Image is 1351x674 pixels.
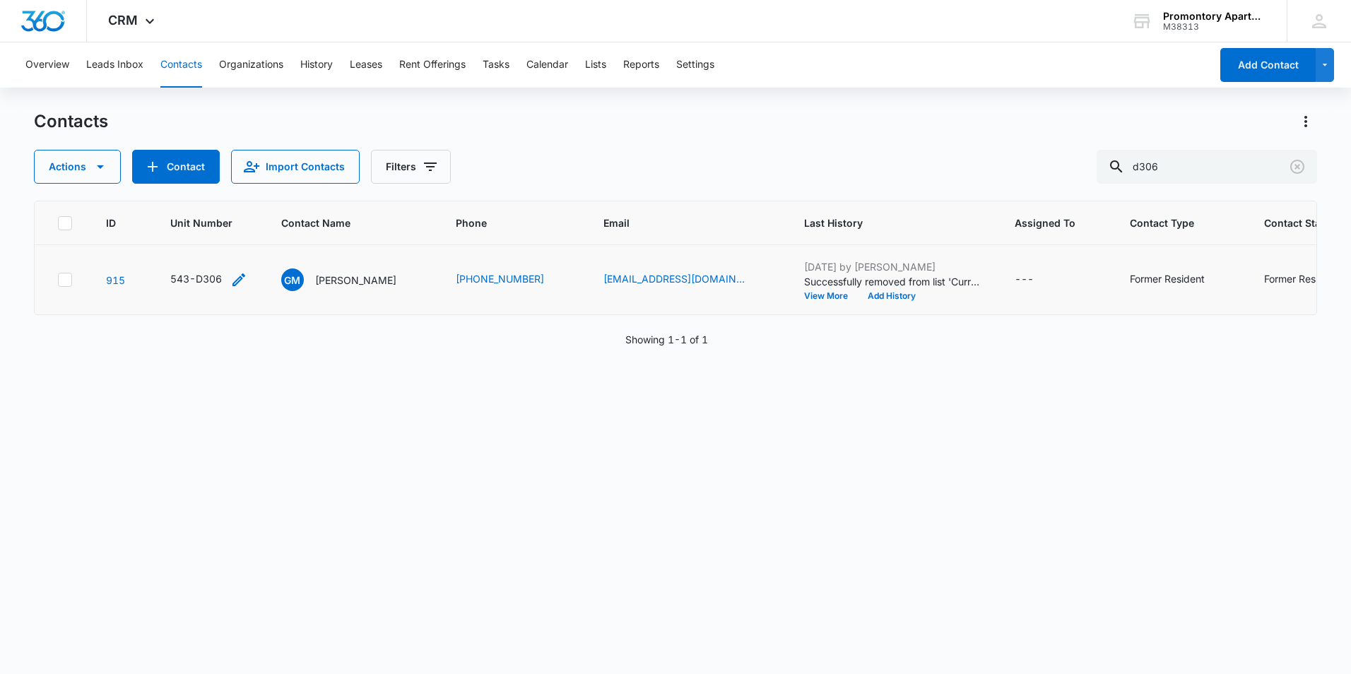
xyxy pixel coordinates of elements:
span: Unit Number [170,215,247,230]
button: Actions [34,150,121,184]
button: Import Contacts [231,150,360,184]
span: Email [603,215,750,230]
button: Contacts [160,42,202,88]
button: View More [804,292,858,300]
span: Contact Type [1130,215,1210,230]
p: Showing 1-1 of 1 [625,332,708,347]
div: Former Resident [1130,271,1205,286]
a: [EMAIL_ADDRESS][DOMAIN_NAME] [603,271,745,286]
button: Filters [371,150,451,184]
p: Successfully removed from list 'Current Residents '. [804,274,981,289]
p: [PERSON_NAME] [315,273,396,288]
div: account name [1163,11,1266,22]
button: Rent Offerings [399,42,466,88]
button: Add History [858,292,926,300]
button: Tasks [483,42,509,88]
div: Contact Name - Grace Maxwell - Select to Edit Field [281,268,422,291]
span: Contact Name [281,215,401,230]
a: Navigate to contact details page for Grace Maxwell [106,274,125,286]
div: Assigned To - - Select to Edit Field [1015,271,1059,288]
button: Add Contact [1220,48,1316,82]
button: Overview [25,42,69,88]
a: [PHONE_NUMBER] [456,271,544,286]
span: ID [106,215,116,230]
h1: Contacts [34,111,108,132]
div: --- [1015,271,1034,288]
button: Clear [1286,155,1309,178]
div: Phone - (970) 646-2782 - Select to Edit Field [456,271,570,288]
button: Actions [1294,110,1317,133]
button: Add Contact [132,150,220,184]
input: Search Contacts [1097,150,1317,184]
span: Last History [804,215,960,230]
div: account id [1163,22,1266,32]
div: Contact Type - Former Resident - Select to Edit Field [1130,271,1230,288]
button: History [300,42,333,88]
button: Leases [350,42,382,88]
button: Lists [585,42,606,88]
span: Assigned To [1015,215,1075,230]
div: Former Resident [1264,271,1339,286]
div: Email - gmaxwell9918@gmail.com - Select to Edit Field [603,271,770,288]
p: [DATE] by [PERSON_NAME] [804,259,981,274]
span: Contact Status [1264,215,1344,230]
button: Leads Inbox [86,42,143,88]
button: Calendar [526,42,568,88]
span: GM [281,268,304,291]
button: Organizations [219,42,283,88]
div: 543-D306 [170,271,222,286]
span: CRM [108,13,138,28]
button: Settings [676,42,714,88]
span: Phone [456,215,549,230]
div: Unit Number - 543-D306 - Select to Edit Field [170,271,247,288]
button: Reports [623,42,659,88]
